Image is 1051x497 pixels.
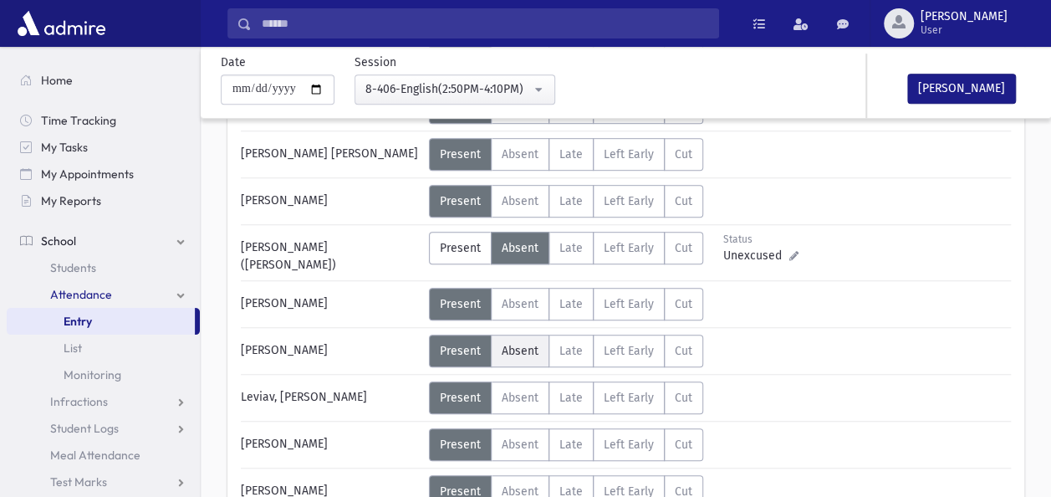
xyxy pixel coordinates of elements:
[232,335,429,367] div: [PERSON_NAME]
[675,344,692,358] span: Cut
[440,194,481,208] span: Present
[559,194,583,208] span: Late
[604,241,654,255] span: Left Early
[7,415,200,442] a: Student Logs
[7,67,200,94] a: Home
[921,10,1008,23] span: [PERSON_NAME]
[440,297,481,311] span: Present
[502,194,538,208] span: Absent
[7,187,200,214] a: My Reports
[502,147,538,161] span: Absent
[921,23,1008,37] span: User
[502,438,538,452] span: Absent
[559,391,583,405] span: Late
[7,469,200,495] a: Test Marks
[13,7,110,40] img: AdmirePro
[7,134,200,161] a: My Tasks
[604,391,654,405] span: Left Early
[41,233,76,248] span: School
[440,391,481,405] span: Present
[675,391,692,405] span: Cut
[429,185,703,218] div: AttTypes
[41,167,134,182] span: My Appointments
[355,74,555,105] button: 8-406-English(2:50PM-4:10PM)
[64,367,121,382] span: Monitoring
[429,382,703,414] div: AttTypes
[675,194,692,208] span: Cut
[429,138,703,171] div: AttTypes
[50,421,119,436] span: Student Logs
[7,107,200,134] a: Time Tracking
[232,428,429,461] div: [PERSON_NAME]
[429,428,703,461] div: AttTypes
[502,241,538,255] span: Absent
[64,314,92,329] span: Entry
[7,281,200,308] a: Attendance
[50,287,112,302] span: Attendance
[7,388,200,415] a: Infractions
[64,341,82,356] span: List
[440,147,481,161] span: Present
[252,8,718,38] input: Search
[502,391,538,405] span: Absent
[41,140,88,155] span: My Tasks
[604,344,654,358] span: Left Early
[429,288,703,320] div: AttTypes
[7,308,195,335] a: Entry
[7,161,200,187] a: My Appointments
[559,147,583,161] span: Late
[440,344,481,358] span: Present
[50,394,108,409] span: Infractions
[41,193,101,208] span: My Reports
[604,297,654,311] span: Left Early
[559,344,583,358] span: Late
[232,138,429,171] div: [PERSON_NAME] [PERSON_NAME]
[365,80,531,98] div: 8-406-English(2:50PM-4:10PM)
[232,288,429,320] div: [PERSON_NAME]
[41,73,73,88] span: Home
[232,382,429,414] div: Leviav, [PERSON_NAME]
[675,241,692,255] span: Cut
[232,185,429,218] div: [PERSON_NAME]
[50,474,107,489] span: Test Marks
[604,194,654,208] span: Left Early
[723,247,788,264] span: Unexcused
[440,438,481,452] span: Present
[7,442,200,469] a: Meal Attendance
[50,260,96,275] span: Students
[7,228,200,254] a: School
[429,232,703,264] div: AttTypes
[502,297,538,311] span: Absent
[221,54,246,71] label: Date
[50,448,140,463] span: Meal Attendance
[502,344,538,358] span: Absent
[7,335,200,361] a: List
[723,232,798,247] div: Status
[7,361,200,388] a: Monitoring
[232,232,429,274] div: [PERSON_NAME] ([PERSON_NAME])
[604,147,654,161] span: Left Early
[355,54,396,71] label: Session
[559,297,583,311] span: Late
[559,241,583,255] span: Late
[7,254,200,281] a: Students
[429,335,703,367] div: AttTypes
[675,297,692,311] span: Cut
[41,113,116,128] span: Time Tracking
[675,147,692,161] span: Cut
[907,74,1016,104] button: [PERSON_NAME]
[440,241,481,255] span: Present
